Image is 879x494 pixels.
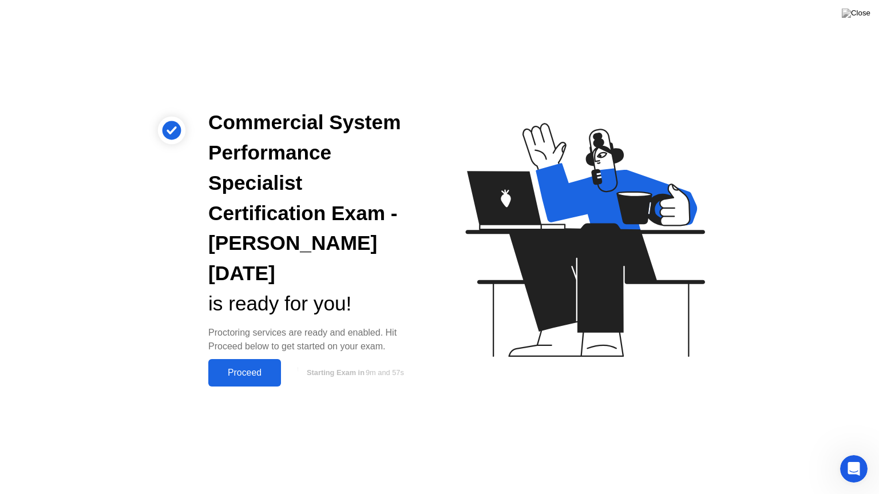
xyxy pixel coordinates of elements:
[287,362,421,384] button: Starting Exam in9m and 57s
[366,368,404,377] span: 9m and 57s
[344,5,366,26] button: Collapse window
[366,5,386,25] div: Close
[842,9,870,18] img: Close
[208,359,281,387] button: Proceed
[208,289,421,319] div: is ready for you!
[212,368,278,378] div: Proceed
[840,455,868,483] iframe: Intercom live chat
[7,5,29,26] button: go back
[208,107,421,289] div: Commercial System Performance Specialist Certification Exam - [PERSON_NAME] [DATE]
[208,326,421,353] div: Proctoring services are ready and enabled. Hit Proceed below to get started on your exam.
